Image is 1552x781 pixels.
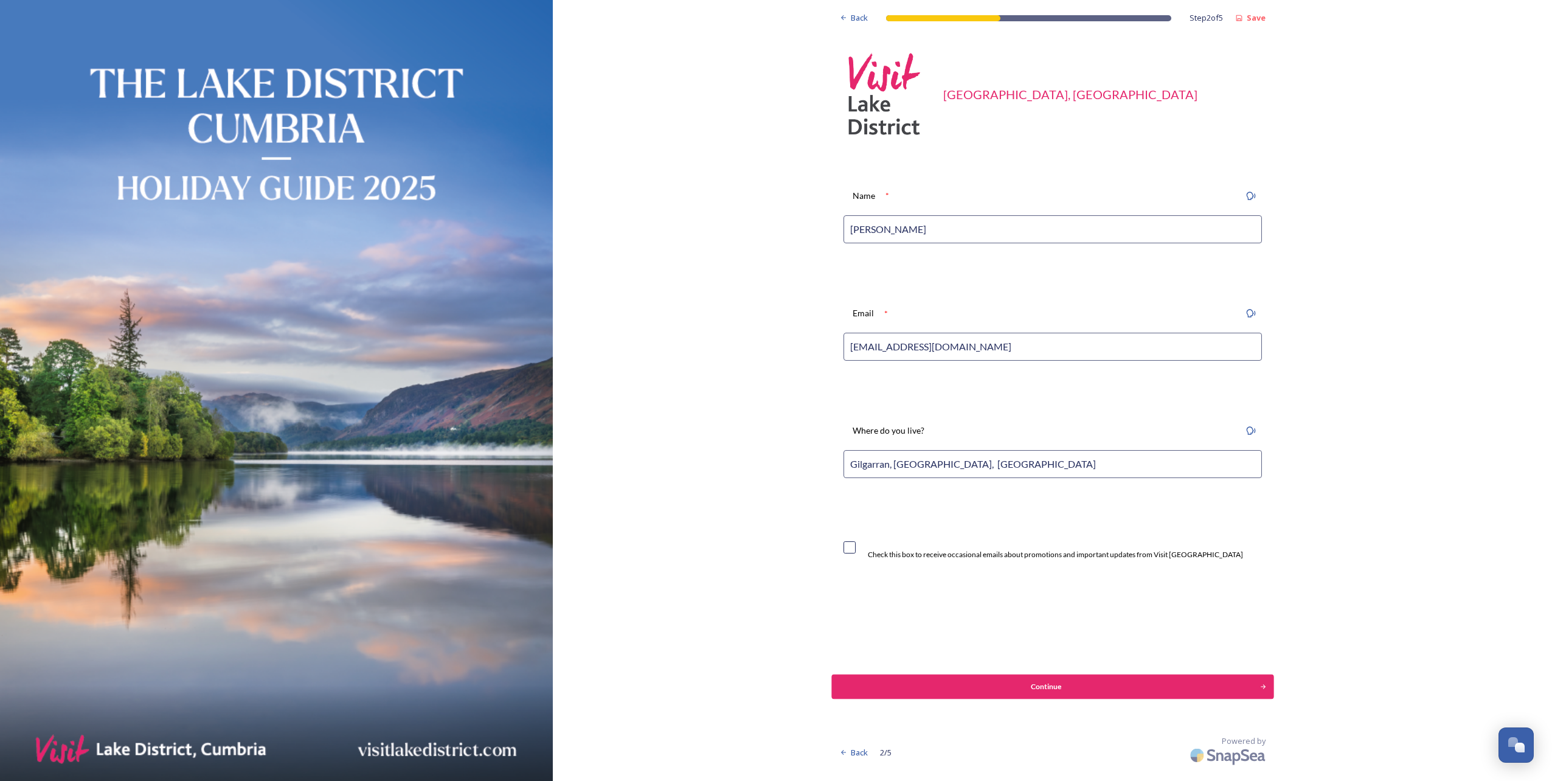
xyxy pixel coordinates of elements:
div: Where do you live? [844,417,934,444]
button: Open Chat [1498,727,1534,763]
button: Continue [831,675,1273,699]
div: [GEOGRAPHIC_DATA], [GEOGRAPHIC_DATA] [943,85,1197,103]
input: Email [844,333,1262,361]
strong: Save [1247,12,1266,23]
span: Step 2 of 5 [1190,12,1223,24]
iframe: reCAPTCHA [834,597,1019,644]
div: Name [844,182,884,209]
span: Back [851,12,868,24]
div: Check this box to receive occasional emails about promotions and important updates from Visit [GE... [868,549,1243,560]
img: SnapSea Logo [1187,741,1272,769]
input: Name [844,215,1262,243]
span: Back [851,747,868,758]
div: Email [844,300,883,327]
img: Square-VLD-Logo-Pink-Grey.png [840,49,931,140]
div: Continue [838,681,1253,692]
span: Powered by [1222,735,1266,747]
span: 2 / 5 [880,747,892,758]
